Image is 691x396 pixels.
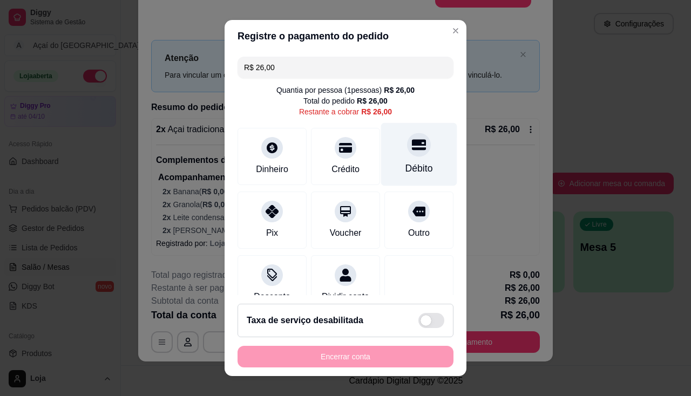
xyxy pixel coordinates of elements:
h2: Taxa de serviço desabilitada [247,314,363,327]
input: Ex.: hambúrguer de cordeiro [244,57,447,78]
div: Dividir conta [322,290,369,303]
div: Voucher [330,227,362,240]
div: Pix [266,227,278,240]
div: R$ 26,00 [361,106,392,117]
div: Crédito [331,163,360,176]
header: Registre o pagamento do pedido [225,20,466,52]
div: Desconto [254,290,290,303]
div: R$ 26,00 [357,95,388,106]
div: R$ 26,00 [384,85,415,95]
div: Débito [405,161,433,175]
div: Restante a cobrar [299,106,392,117]
div: Outro [408,227,430,240]
div: Dinheiro [256,163,288,176]
div: Quantia por pessoa ( 1 pessoas) [276,85,415,95]
button: Close [447,22,464,39]
div: Total do pedido [303,95,388,106]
